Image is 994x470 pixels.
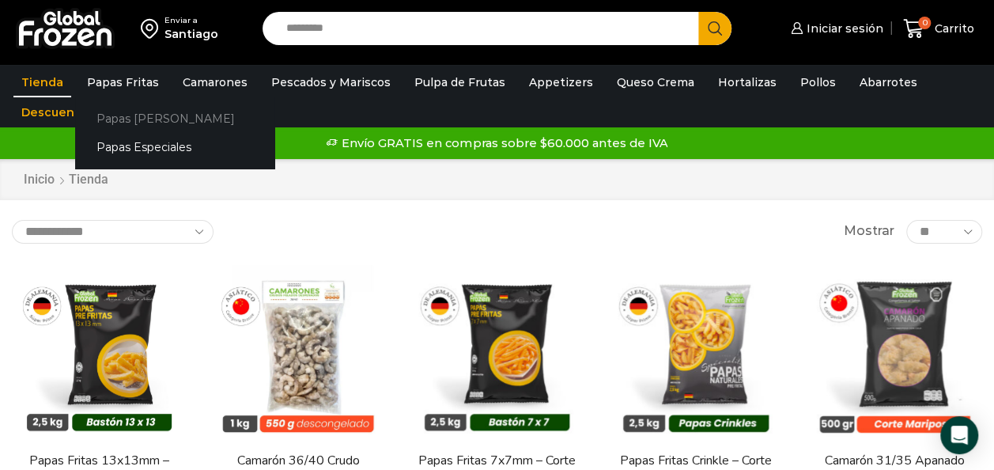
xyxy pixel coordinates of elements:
span: Mostrar [844,222,894,241]
a: Papas Especiales [75,133,274,162]
a: Camarones [175,67,255,97]
span: Carrito [931,21,974,36]
a: Hortalizas [710,67,784,97]
a: Queso Crema [609,67,702,97]
a: Papas [PERSON_NAME] [75,104,274,133]
a: Inicio [23,171,55,189]
a: Pulpa de Frutas [406,67,513,97]
a: Papas Fritas [79,67,167,97]
span: Iniciar sesión [803,21,883,36]
a: Pescados y Mariscos [263,67,399,97]
a: Appetizers [521,67,601,97]
a: 0 Carrito [899,10,978,47]
span: 0 [918,17,931,29]
a: Iniciar sesión [787,13,883,44]
a: Descuentos [13,97,102,127]
a: Abarrotes [852,67,925,97]
div: Santiago [164,26,218,42]
img: address-field-icon.svg [141,15,164,42]
nav: Breadcrumb [23,171,108,189]
h1: Tienda [69,172,108,187]
select: Pedido de la tienda [12,220,214,244]
button: Search button [698,12,731,45]
a: Tienda [13,67,71,97]
a: Pollos [792,67,844,97]
div: Enviar a [164,15,218,26]
div: Open Intercom Messenger [940,416,978,454]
